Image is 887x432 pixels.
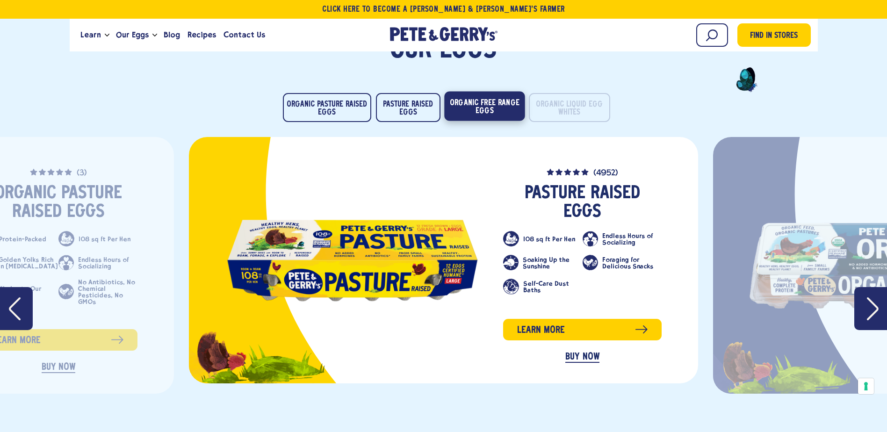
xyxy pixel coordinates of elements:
[503,319,662,340] a: Learn more
[105,34,109,37] button: Open the dropdown menu for Learn
[503,184,662,222] h3: Pasture Raised Eggs
[58,231,137,247] li: 108 sq ft Per Hen
[503,167,662,178] a: (4952)
[444,91,525,121] button: Organic Free Range Eggs
[503,255,582,271] li: Soaking Up the Sunshine
[858,378,874,394] button: Your consent preferences for tracking technologies
[224,29,265,41] span: Contact Us
[77,169,87,178] span: (3)
[503,231,582,247] li: 108 sq ft Per Hen
[376,93,440,122] button: Pasture Raised Eggs
[42,362,75,373] a: BUY NOW
[565,352,599,363] a: BUY NOW
[160,22,184,48] a: Blog
[116,29,149,41] span: Our Eggs
[184,22,220,48] a: Recipes
[517,323,565,338] span: Learn more
[220,22,269,48] a: Contact Us
[737,23,811,47] a: Find in Stores
[77,22,105,48] a: Learn
[164,29,180,41] span: Blog
[529,93,610,122] button: Organic Liquid Egg Whites
[583,255,662,271] li: Foraging for Delicious Snacks
[583,231,662,247] li: Endless Hours of Socializing
[152,34,157,37] button: Open the dropdown menu for Our Eggs
[854,287,887,330] button: Next
[283,93,371,122] button: Organic Pasture Raised Eggs
[503,279,582,295] li: Self-Care Dust Baths
[696,23,728,47] input: Search
[112,22,152,48] a: Our Eggs
[187,29,216,41] span: Recipes
[80,29,101,41] span: Learn
[593,169,618,178] span: (4952)
[750,30,798,43] span: Find in Stores
[58,255,137,271] li: Endless Hours of Socializing
[58,279,137,305] li: No Antibiotics, No Chemical Pesticides, No GMOs
[189,137,698,383] div: slide 2 of 4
